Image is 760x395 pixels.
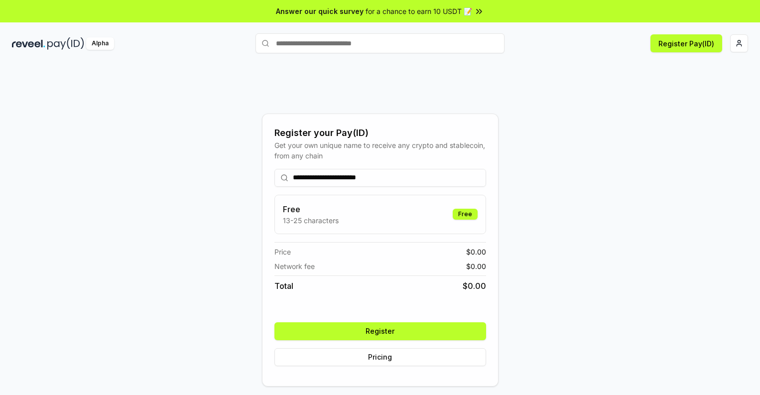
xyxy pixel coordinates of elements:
[274,126,486,140] div: Register your Pay(ID)
[86,37,114,50] div: Alpha
[283,215,339,226] p: 13-25 characters
[283,203,339,215] h3: Free
[274,348,486,366] button: Pricing
[466,261,486,271] span: $ 0.00
[274,261,315,271] span: Network fee
[453,209,478,220] div: Free
[274,280,293,292] span: Total
[466,247,486,257] span: $ 0.00
[276,6,364,16] span: Answer our quick survey
[12,37,45,50] img: reveel_dark
[47,37,84,50] img: pay_id
[650,34,722,52] button: Register Pay(ID)
[274,322,486,340] button: Register
[463,280,486,292] span: $ 0.00
[274,140,486,161] div: Get your own unique name to receive any crypto and stablecoin, from any chain
[366,6,472,16] span: for a chance to earn 10 USDT 📝
[274,247,291,257] span: Price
